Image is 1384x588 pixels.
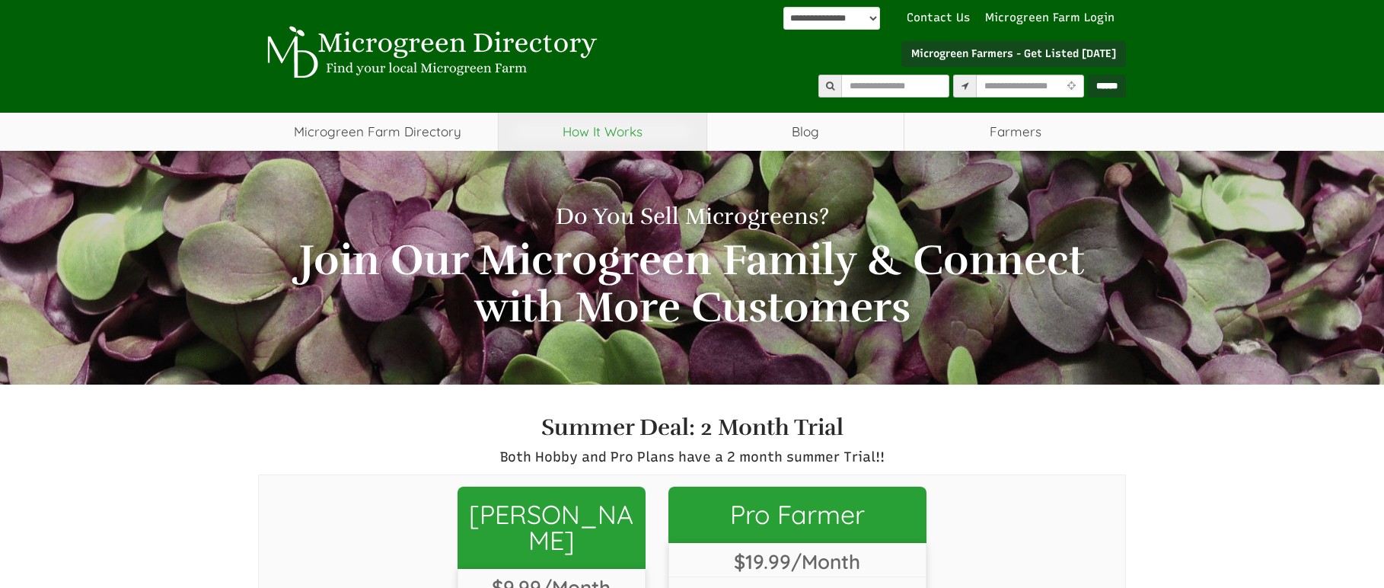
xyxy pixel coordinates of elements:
a: Pro Farmer [668,487,926,543]
span: Both Hobby and Pro Plans have a 2 month summer Trial!! [500,449,885,465]
img: Microgreen Directory [258,26,601,79]
span: [PERSON_NAME] [458,487,646,569]
a: Blog [707,113,904,151]
a: Microgreen Farm Login [985,10,1122,26]
h2: Join Our Microgreen Family & Connect with More Customers [269,237,1115,331]
i: Use Current Location [1063,81,1079,91]
span: $19.99/Month [669,543,926,577]
a: Contact Us [899,10,977,26]
a: How It Works [499,113,706,151]
select: Language Translate Widget [783,7,880,30]
a: Microgreen Farm Directory [258,113,498,151]
a: Microgreen Farmers - Get Listed [DATE] [901,41,1126,67]
div: Powered by [783,7,880,30]
span: Farmers [904,113,1126,151]
h1: Do You Sell Microgreens? [269,204,1115,229]
strong: Summer Deal: 2 Month Trial [541,414,843,442]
